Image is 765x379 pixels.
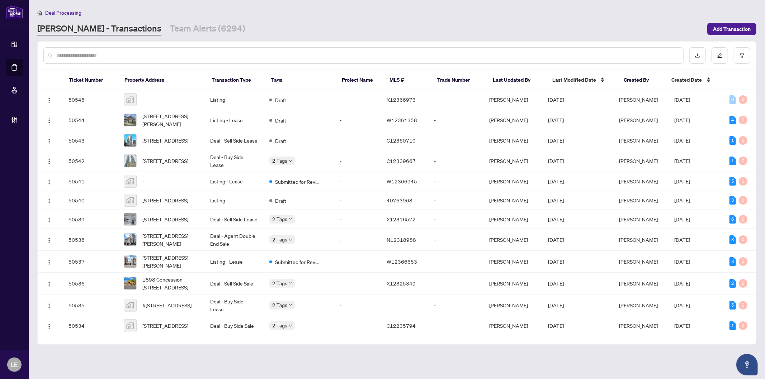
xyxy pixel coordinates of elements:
span: [DATE] [674,197,690,203]
span: [DATE] [674,236,690,243]
span: [STREET_ADDRESS] [142,215,188,223]
span: Created Date [672,76,702,84]
span: [STREET_ADDRESS] [142,196,188,204]
th: Tags [266,70,336,90]
div: 5 [729,177,736,186]
span: [PERSON_NAME] [619,96,658,103]
td: 50544 [63,109,118,131]
span: edit [717,53,722,58]
span: down [289,217,292,221]
img: Logo [46,198,52,204]
div: 0 [739,136,747,145]
td: Deal - Agent Double End Sale [205,229,264,251]
img: Logo [46,179,52,185]
img: Logo [46,323,52,329]
span: W12366945 [387,178,417,184]
td: - [428,273,483,294]
button: Logo [43,114,55,126]
th: Project Name [336,70,384,90]
span: [DATE] [548,158,564,164]
span: down [289,282,292,285]
img: Logo [46,259,52,265]
a: Team Alerts (6294) [170,23,245,35]
div: 0 [739,196,747,205]
div: 1 [729,157,736,165]
img: Logo [46,303,52,309]
span: [PERSON_NAME] [619,280,658,287]
span: 40763968 [387,197,413,203]
span: [DATE] [548,117,564,123]
span: down [289,159,292,163]
span: [DATE] [548,236,564,243]
span: [STREET_ADDRESS] [142,136,188,144]
td: [PERSON_NAME] [483,229,543,251]
td: - [428,210,483,229]
th: Property Address [119,70,206,90]
img: thumbnail-img [124,175,136,187]
span: C12339667 [387,158,416,164]
td: - [428,251,483,273]
span: [DATE] [674,158,690,164]
span: [DATE] [674,258,690,265]
span: X12325349 [387,280,416,287]
span: down [289,324,292,327]
button: Logo [43,234,55,245]
span: C12235794 [387,322,416,329]
span: [DATE] [674,178,690,184]
span: [DATE] [548,216,564,222]
td: - [428,229,483,251]
span: X12366973 [387,96,416,103]
span: [PERSON_NAME] [619,137,658,144]
div: 0 [739,215,747,224]
span: [STREET_ADDRESS] [142,157,188,165]
span: download [695,53,700,58]
img: thumbnail-img [124,213,136,225]
span: [DATE] [548,302,564,308]
div: 3 [729,257,736,266]
td: Listing - Lease [205,172,264,191]
td: - [428,316,483,335]
button: Logo [43,299,55,311]
td: Deal - Sell Side Lease [205,210,264,229]
img: thumbnail-img [124,93,136,106]
img: thumbnail-img [124,255,136,268]
td: [PERSON_NAME] [483,251,543,273]
button: filter [734,47,750,64]
div: 2 [729,279,736,288]
td: Listing - Lease [205,109,264,131]
td: - [334,316,381,335]
td: [PERSON_NAME] [483,294,543,316]
span: [PERSON_NAME] [619,216,658,222]
td: 50545 [63,90,118,109]
td: - [334,90,381,109]
span: [STREET_ADDRESS][PERSON_NAME] [142,254,199,269]
span: [DATE] [548,178,564,184]
button: Logo [43,214,55,225]
img: Logo [46,217,52,223]
td: [PERSON_NAME] [483,131,543,150]
td: - [334,294,381,316]
span: [PERSON_NAME] [619,158,658,164]
img: thumbnail-img [124,114,136,126]
span: Add Transaction [713,23,751,35]
span: C12360710 [387,137,416,144]
span: [DATE] [548,96,564,103]
td: - [428,191,483,210]
span: [DATE] [674,117,690,123]
td: - [428,150,483,172]
td: - [428,109,483,131]
td: [PERSON_NAME] [483,191,543,210]
span: #[STREET_ADDRESS] [142,301,192,309]
span: [STREET_ADDRESS][PERSON_NAME] [142,232,199,248]
div: 0 [739,301,747,310]
td: 50534 [63,316,118,335]
span: [PERSON_NAME] [619,236,658,243]
div: 0 [739,95,747,104]
button: Logo [43,135,55,146]
span: down [289,303,292,307]
img: thumbnail-img [124,277,136,289]
span: Draft [275,197,286,205]
div: 3 [729,196,736,205]
div: 0 [739,157,747,165]
td: [PERSON_NAME] [483,273,543,294]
